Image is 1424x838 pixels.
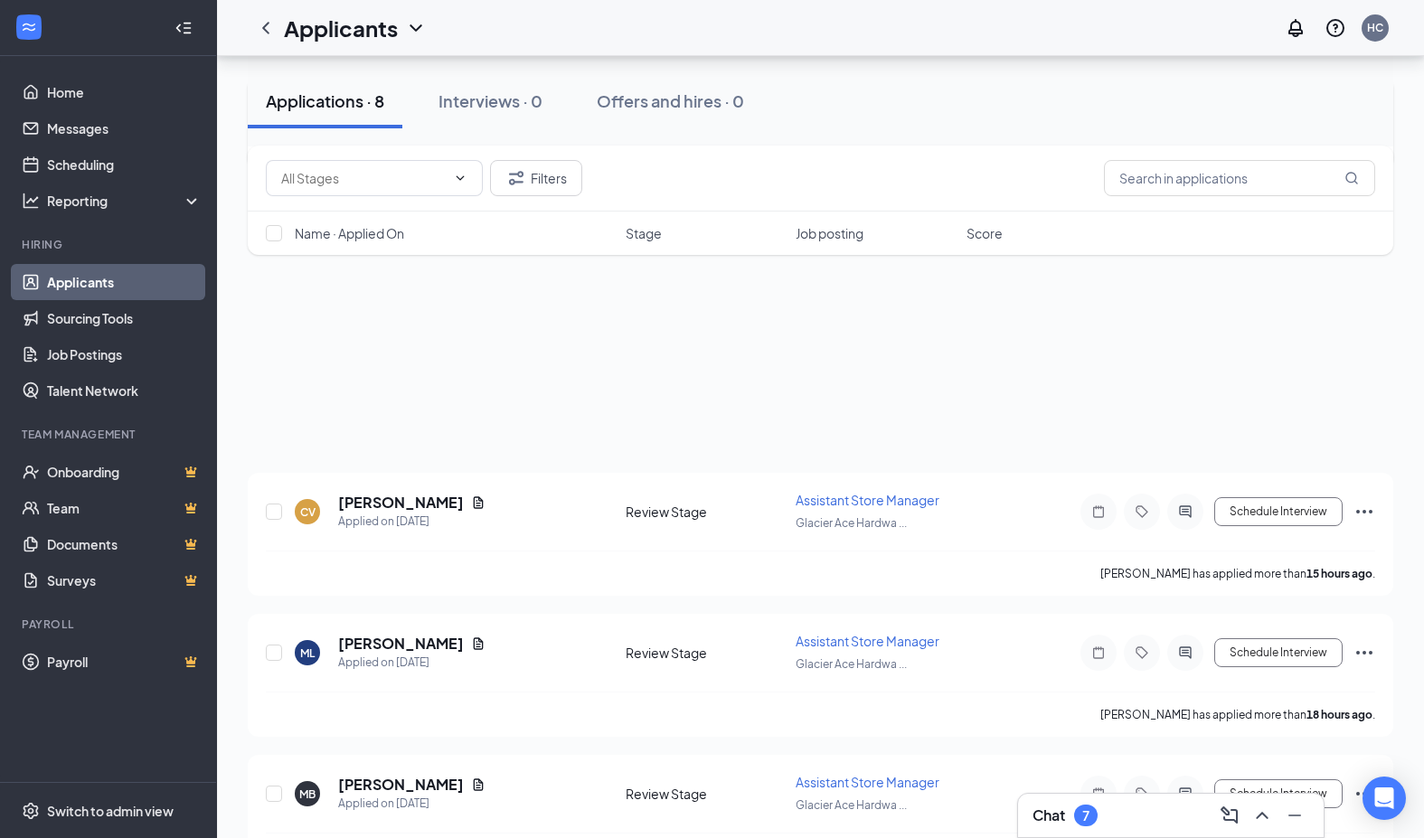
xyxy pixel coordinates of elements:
[471,495,486,510] svg: Document
[47,644,202,680] a: PayrollCrown
[1174,786,1196,801] svg: ActiveChat
[266,89,384,112] div: Applications · 8
[299,786,316,802] div: MB
[47,74,202,110] a: Home
[47,110,202,146] a: Messages
[471,636,486,651] svg: Document
[47,562,202,598] a: SurveysCrown
[20,18,38,36] svg: WorkstreamLogo
[1033,805,1065,825] h3: Chat
[1100,707,1375,722] p: [PERSON_NAME] has applied more than .
[597,89,744,112] div: Offers and hires · 0
[1088,786,1109,801] svg: Note
[47,264,202,300] a: Applicants
[1174,504,1196,519] svg: ActiveChat
[1306,708,1372,721] b: 18 hours ago
[1214,779,1343,808] button: Schedule Interview
[626,785,786,803] div: Review Stage
[338,634,464,654] h5: [PERSON_NAME]
[1325,17,1346,39] svg: QuestionInfo
[300,645,315,661] div: ML
[796,798,907,812] span: Glacier Ace Hardwa ...
[796,774,939,790] span: Assistant Store Manager
[255,17,277,39] svg: ChevronLeft
[1248,801,1277,830] button: ChevronUp
[967,224,1003,242] span: Score
[796,657,907,671] span: Glacier Ace Hardwa ...
[1251,805,1273,826] svg: ChevronUp
[405,17,427,39] svg: ChevronDown
[626,503,786,521] div: Review Stage
[796,224,863,242] span: Job posting
[1285,17,1306,39] svg: Notifications
[1214,638,1343,667] button: Schedule Interview
[1280,801,1309,830] button: Minimize
[338,795,486,813] div: Applied on [DATE]
[174,19,193,37] svg: Collapse
[295,224,404,242] span: Name · Applied On
[1100,566,1375,581] p: [PERSON_NAME] has applied more than .
[1353,642,1375,664] svg: Ellipses
[490,160,582,196] button: Filter Filters
[626,644,786,662] div: Review Stage
[1131,645,1153,660] svg: Tag
[1367,20,1383,35] div: HC
[1306,567,1372,580] b: 15 hours ago
[22,192,40,210] svg: Analysis
[1344,171,1359,185] svg: MagnifyingGlass
[471,777,486,792] svg: Document
[1088,645,1109,660] svg: Note
[505,167,527,189] svg: Filter
[338,513,486,531] div: Applied on [DATE]
[1131,786,1153,801] svg: Tag
[47,526,202,562] a: DocumentsCrown
[626,224,662,242] span: Stage
[1104,160,1375,196] input: Search in applications
[338,775,464,795] h5: [PERSON_NAME]
[1353,501,1375,523] svg: Ellipses
[338,493,464,513] h5: [PERSON_NAME]
[22,802,40,820] svg: Settings
[300,504,316,520] div: CV
[1215,801,1244,830] button: ComposeMessage
[1219,805,1240,826] svg: ComposeMessage
[47,146,202,183] a: Scheduling
[47,454,202,490] a: OnboardingCrown
[47,192,203,210] div: Reporting
[22,427,198,442] div: Team Management
[47,372,202,409] a: Talent Network
[284,13,398,43] h1: Applicants
[22,617,198,632] div: Payroll
[439,89,542,112] div: Interviews · 0
[1088,504,1109,519] svg: Note
[22,237,198,252] div: Hiring
[1174,645,1196,660] svg: ActiveChat
[1214,497,1343,526] button: Schedule Interview
[1082,808,1089,824] div: 7
[1284,805,1306,826] svg: Minimize
[1353,783,1375,805] svg: Ellipses
[453,171,467,185] svg: ChevronDown
[338,654,486,672] div: Applied on [DATE]
[47,300,202,336] a: Sourcing Tools
[47,490,202,526] a: TeamCrown
[796,633,939,649] span: Assistant Store Manager
[47,802,174,820] div: Switch to admin view
[796,516,907,530] span: Glacier Ace Hardwa ...
[1363,777,1406,820] div: Open Intercom Messenger
[281,168,446,188] input: All Stages
[47,336,202,372] a: Job Postings
[796,492,939,508] span: Assistant Store Manager
[1131,504,1153,519] svg: Tag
